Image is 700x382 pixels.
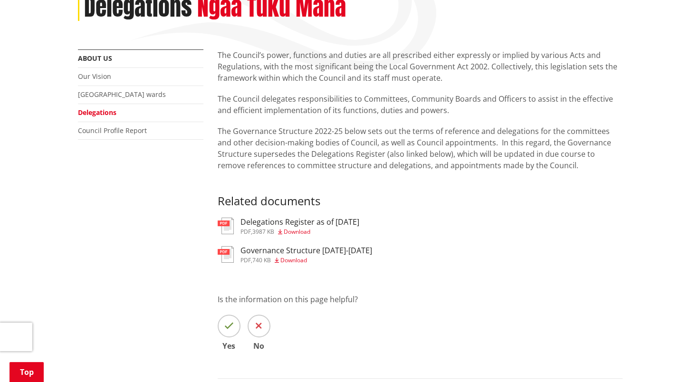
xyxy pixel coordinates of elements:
span: pdf [240,228,251,236]
a: Top [10,362,44,382]
a: Delegations Register as of [DATE] pdf,3987 KB Download [218,218,359,235]
p: The Council delegates responsibilities to Committees, Community Boards and Officers to assist in ... [218,93,623,116]
img: document-pdf.svg [218,246,234,263]
h3: Delegations Register as of [DATE] [240,218,359,227]
div: , [240,258,372,263]
a: Delegations [78,108,116,117]
span: 740 KB [252,256,271,264]
p: Is the information on this page helpful? [218,294,623,305]
h3: Governance Structure [DATE]-[DATE] [240,246,372,255]
a: [GEOGRAPHIC_DATA] wards [78,90,166,99]
div: , [240,229,359,235]
span: Download [284,228,310,236]
span: pdf [240,256,251,264]
p: The Council’s power, functions and duties are all prescribed either expressly or implied by vario... [218,49,623,84]
span: Download [280,256,307,264]
a: Governance Structure [DATE]-[DATE] pdf,740 KB Download [218,246,372,263]
span: Yes [218,342,240,350]
span: No [248,342,270,350]
a: Our Vision [78,72,111,81]
img: document-pdf.svg [218,218,234,234]
h3: Related documents [218,181,623,208]
a: About us [78,54,112,63]
a: Council Profile Report [78,126,147,135]
span: 3987 KB [252,228,274,236]
iframe: Messenger Launcher [656,342,690,376]
p: The Governance Structure 2022-25 below sets out the terms of reference and delegations for the co... [218,125,623,171]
